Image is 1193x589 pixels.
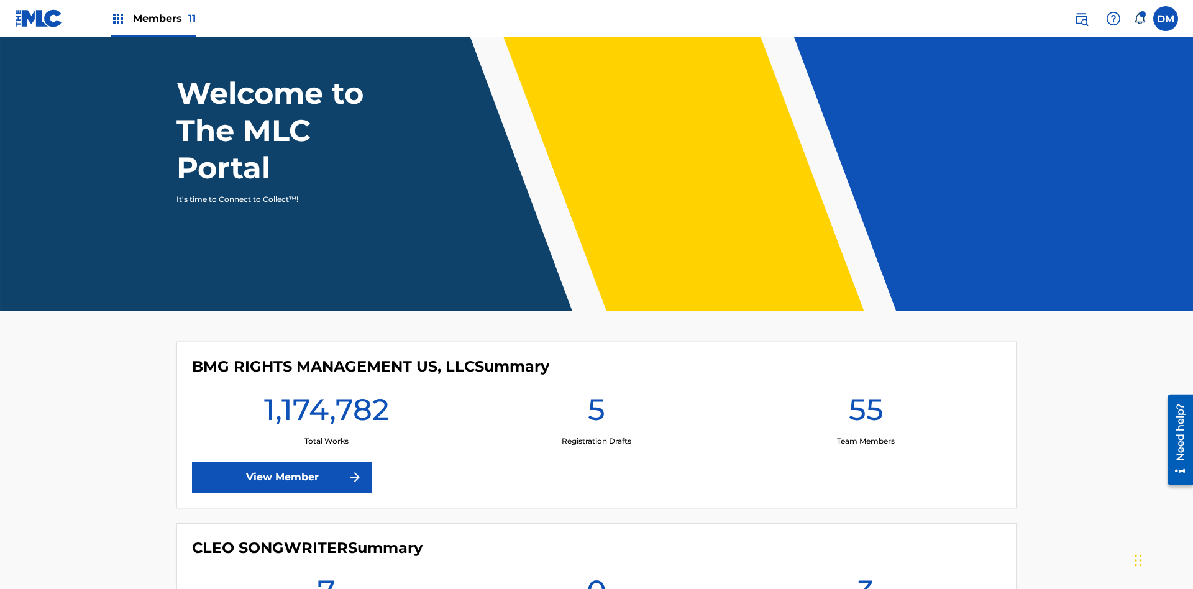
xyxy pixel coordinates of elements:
h1: 55 [849,391,884,436]
h1: 5 [588,391,605,436]
span: Members [133,11,196,25]
h1: 1,174,782 [264,391,390,436]
img: Top Rightsholders [111,11,126,26]
div: Notifications [1133,12,1146,25]
div: User Menu [1153,6,1178,31]
span: 11 [188,12,196,24]
p: Registration Drafts [562,436,631,447]
h4: CLEO SONGWRITER [192,539,423,557]
img: help [1106,11,1121,26]
img: MLC Logo [15,9,63,27]
p: Total Works [304,436,349,447]
img: f7272a7cc735f4ea7f67.svg [347,470,362,485]
a: Public Search [1069,6,1094,31]
div: Drag [1135,542,1142,579]
img: search [1074,11,1089,26]
iframe: Resource Center [1158,390,1193,491]
p: It's time to Connect to Collect™! [176,194,392,205]
h1: Welcome to The MLC Portal [176,75,409,186]
div: Help [1101,6,1126,31]
a: View Member [192,462,372,493]
p: Team Members [837,436,895,447]
h4: BMG RIGHTS MANAGEMENT US, LLC [192,357,549,376]
iframe: Chat Widget [1131,529,1193,589]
